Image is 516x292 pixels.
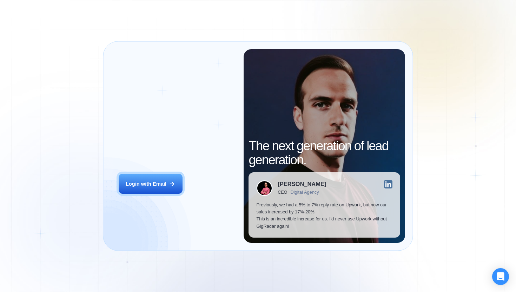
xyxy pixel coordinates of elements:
button: Login with Email [119,174,183,194]
div: [PERSON_NAME] [278,181,326,187]
div: Open Intercom Messenger [492,268,509,285]
div: Login with Email [126,180,166,187]
p: Previously, we had a 5% to 7% reply rate on Upwork, but now our sales increased by 17%-20%. This ... [256,201,392,230]
div: Digital Agency [291,190,319,195]
div: CEO [278,190,287,195]
h2: The next generation of lead generation. [249,139,400,167]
